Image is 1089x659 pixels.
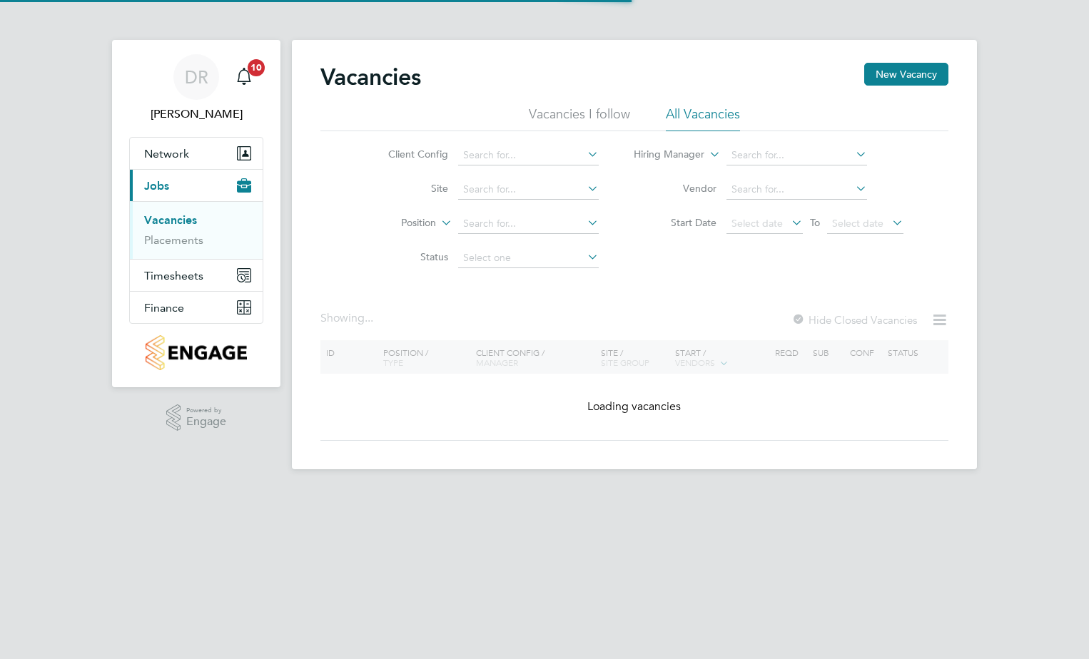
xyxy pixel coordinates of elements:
[365,311,373,325] span: ...
[144,179,169,193] span: Jobs
[806,213,824,232] span: To
[144,213,197,227] a: Vacancies
[186,416,226,428] span: Engage
[130,170,263,201] button: Jobs
[185,68,208,86] span: DR
[130,201,263,259] div: Jobs
[130,292,263,323] button: Finance
[832,217,883,230] span: Select date
[726,145,867,165] input: Search for...
[130,260,263,291] button: Timesheets
[622,148,704,162] label: Hiring Manager
[320,311,376,326] div: Showing
[791,313,917,327] label: Hide Closed Vacancies
[144,301,184,315] span: Finance
[248,59,265,76] span: 10
[458,145,599,165] input: Search for...
[144,233,203,247] a: Placements
[130,138,263,169] button: Network
[144,147,189,160] span: Network
[666,106,740,131] li: All Vacancies
[366,148,448,160] label: Client Config
[166,404,227,431] a: Powered byEngage
[186,404,226,417] span: Powered by
[354,216,436,230] label: Position
[458,214,599,234] input: Search for...
[320,63,421,91] h2: Vacancies
[731,217,783,230] span: Select date
[144,269,203,282] span: Timesheets
[366,182,448,195] label: Site
[230,54,258,100] a: 10
[864,63,948,86] button: New Vacancy
[366,250,448,263] label: Status
[726,180,867,200] input: Search for...
[112,40,280,387] nav: Main navigation
[129,106,263,123] span: Daniel Reilly
[458,248,599,268] input: Select one
[634,216,716,229] label: Start Date
[458,180,599,200] input: Search for...
[129,335,263,370] a: Go to home page
[129,54,263,123] a: DR[PERSON_NAME]
[146,335,246,370] img: countryside-properties-logo-retina.png
[529,106,630,131] li: Vacancies I follow
[634,182,716,195] label: Vendor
